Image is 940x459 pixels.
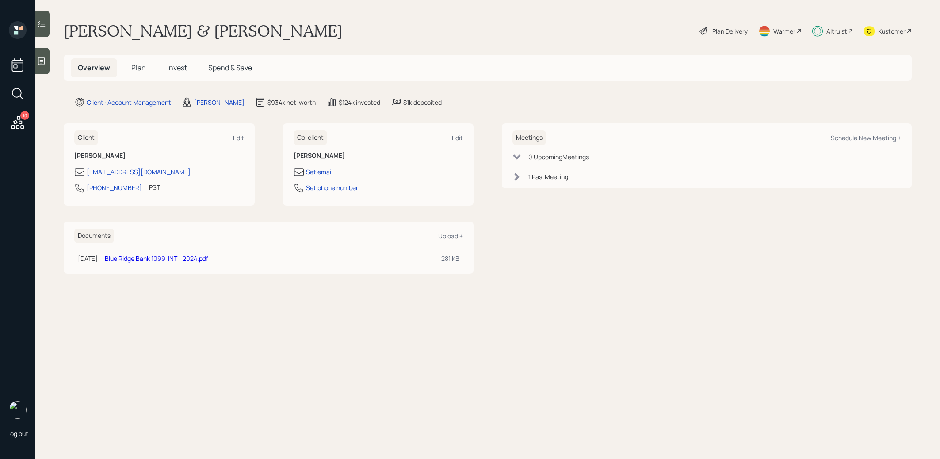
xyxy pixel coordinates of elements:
div: [EMAIL_ADDRESS][DOMAIN_NAME] [87,167,191,176]
div: Upload + [438,232,463,240]
div: Log out [7,429,28,438]
div: 1 Past Meeting [528,172,568,181]
div: Set email [306,167,332,176]
div: Plan Delivery [712,27,748,36]
div: Client · Account Management [87,98,171,107]
h6: Documents [74,229,114,243]
div: 0 Upcoming Meeting s [528,152,589,161]
div: Edit [452,134,463,142]
div: [PERSON_NAME] [194,98,245,107]
h6: Co-client [294,130,327,145]
span: Spend & Save [208,63,252,73]
div: $1k deposited [403,98,442,107]
div: Edit [233,134,244,142]
div: Set phone number [306,183,358,192]
span: Overview [78,63,110,73]
div: Kustomer [878,27,906,36]
h6: [PERSON_NAME] [74,152,244,160]
div: PST [149,183,160,192]
img: treva-nostdahl-headshot.png [9,401,27,419]
div: Warmer [773,27,795,36]
div: 10 [20,111,29,120]
div: $124k invested [339,98,380,107]
span: Plan [131,63,146,73]
div: $934k net-worth [267,98,316,107]
h6: Meetings [512,130,546,145]
div: [DATE] [78,254,98,263]
div: 281 KB [441,254,459,263]
h6: [PERSON_NAME] [294,152,463,160]
span: Invest [167,63,187,73]
h6: Client [74,130,98,145]
a: Blue Ridge Bank 1099-INT - 2024.pdf [105,254,208,263]
h1: [PERSON_NAME] & [PERSON_NAME] [64,21,343,41]
div: Schedule New Meeting + [831,134,901,142]
div: [PHONE_NUMBER] [87,183,142,192]
div: Altruist [826,27,847,36]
